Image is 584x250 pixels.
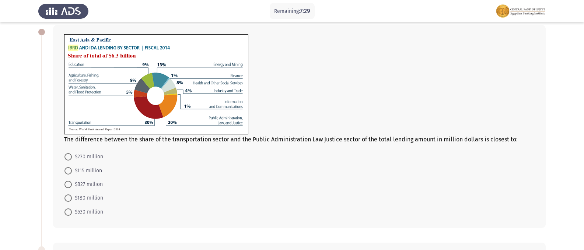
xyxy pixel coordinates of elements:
span: $115 million [72,166,102,175]
span: 7:29 [300,7,310,14]
span: The difference between the share of the transportation sector and the Public Administration Law J... [64,136,518,143]
img: Assess Talent Management logo [38,1,88,21]
img: Assessment logo of EBI Analytical Thinking FOCUS Assessment EN [496,1,546,21]
img: MTVjZWM0YTItODM3ZS00MDIzLWEzOWQtZDEwNGY3YmIzOTdkMTY5NDUxNDc4ODE2OA==.png [64,34,248,134]
span: $630 million [72,208,103,216]
p: Remaining: [274,7,310,16]
span: $827 million [72,180,103,189]
span: $180 million [72,194,103,203]
span: $230 million [72,152,103,161]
